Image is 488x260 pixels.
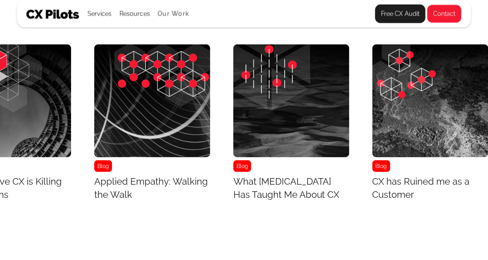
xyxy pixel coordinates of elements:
div: Blog [233,160,251,172]
a: BlogApplied Empathy: Walking the Walk [94,44,210,204]
div: Resources [119,1,150,27]
div: 23 / 43 [94,44,210,204]
a: Free CX Audit [375,5,425,23]
h3: Applied Empathy: Walking the Walk [94,175,210,201]
div: Blog [372,160,390,172]
a: BlogWhat [MEDICAL_DATA] Has Taught Me About CX [233,44,349,204]
div: Services [87,8,112,19]
h3: What [MEDICAL_DATA] Has Taught Me About CX [233,175,349,201]
a: Contact [427,5,462,23]
div: Services [87,1,112,27]
div: Resources [119,8,150,19]
a: Our Work [158,10,189,17]
div: 24 / 43 [233,44,349,204]
div: Blog [94,160,112,172]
